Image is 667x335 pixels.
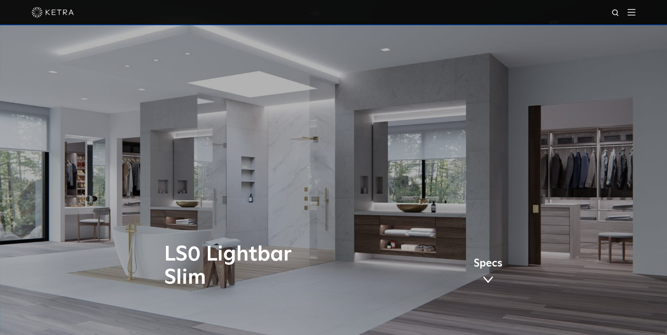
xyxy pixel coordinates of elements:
img: Hamburger%20Nav.svg [628,9,635,15]
img: search icon [611,9,620,18]
img: ketra-logo-2019-white [32,7,74,18]
span: Specs [474,258,502,269]
a: Specs [474,258,502,286]
h1: LS0 Lightbar Slim [164,243,363,289]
